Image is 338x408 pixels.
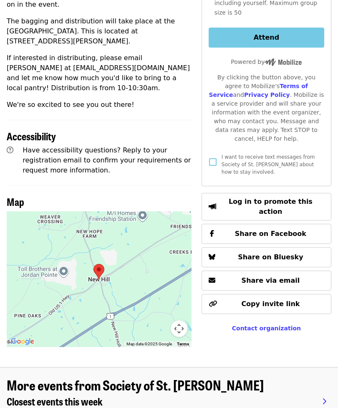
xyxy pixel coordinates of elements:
span: Share via email [242,276,300,284]
a: Terms (opens in new tab) [177,342,189,346]
div: By clicking the button above, you agree to Mobilize's and . Mobilize is a service provider and wi... [209,73,324,143]
img: Google [9,336,36,347]
span: Powered by [231,58,302,65]
span: I want to receive text messages from Society of St. [PERSON_NAME] about how to stay involved. [222,154,315,175]
i: chevron-right icon [322,398,326,405]
span: Map [7,194,24,209]
span: Copy invite link [241,300,300,308]
a: Contact organization [232,325,301,332]
button: Share via email [202,271,331,291]
a: Closest events this week [7,395,103,408]
button: Log in to promote this action [202,193,331,220]
img: Powered by Mobilize [265,58,302,66]
i: question-circle icon [7,146,13,154]
p: If interested in distributing, please email [PERSON_NAME] at [EMAIL_ADDRESS][DOMAIN_NAME] and let... [7,53,192,93]
a: Open this area in Google Maps (opens a new window) [9,336,36,347]
span: Log in to promote this action [229,198,313,215]
p: We're so excited to see you out there! [7,100,192,110]
p: The bagging and distribution will take place at the [GEOGRAPHIC_DATA]. This is located at [STREET... [7,16,192,46]
button: Attend [209,28,324,48]
a: Privacy Policy [244,91,290,98]
span: Share on Facebook [235,230,306,238]
span: Accessibility [7,129,56,143]
button: Share on Bluesky [202,247,331,267]
span: Share on Bluesky [238,253,303,261]
span: Have accessibility questions? Reply to your registration email to confirm your requirements or re... [23,146,191,174]
button: Map camera controls [171,320,187,337]
span: More events from Society of St. [PERSON_NAME] [7,375,264,395]
a: Terms of Service [209,83,308,98]
span: Map data ©2025 Google [126,342,172,346]
button: Share on Facebook [202,224,331,244]
button: Copy invite link [202,294,331,314]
